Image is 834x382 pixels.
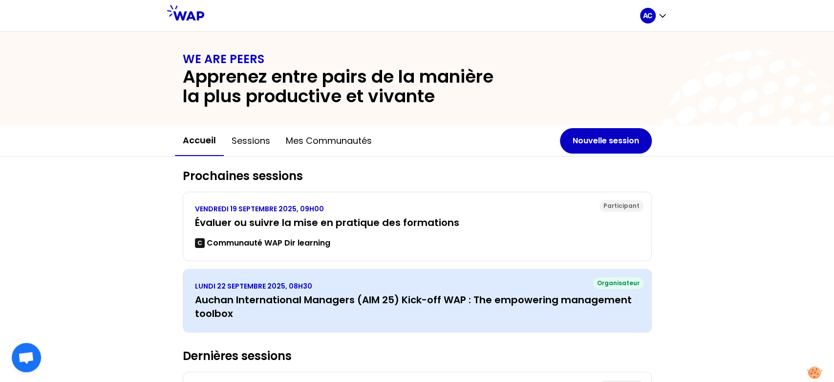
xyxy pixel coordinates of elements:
[278,126,380,156] button: Mes communautés
[643,11,652,21] p: AC
[175,126,224,156] button: Accueil
[599,200,643,212] div: Participant
[195,216,640,229] h3: Évaluer ou suivre la mise en pratique des formations
[197,239,202,247] p: C
[593,277,643,289] div: Organisateur
[640,8,667,23] button: AC
[12,343,41,372] div: Ouvrir le chat
[207,237,330,249] p: Communauté WAP Dir learning
[183,51,652,67] h1: WE ARE PEERS
[195,204,640,214] p: VENDREDI 19 SEPTEMBRE 2025, 09H00
[195,204,640,249] a: VENDREDI 19 SEPTEMBRE 2025, 09H00Évaluer ou suivre la mise en pratique des formationsCCommunauté ...
[195,281,640,291] p: LUNDI 22 SEPTEMBRE 2025, 08H30
[195,281,640,320] a: LUNDI 22 SEPTEMBRE 2025, 08H30Auchan International Managers (AIM 25) Kick-off WAP : The empowerin...
[224,126,278,156] button: Sessions
[183,168,652,184] h2: Prochaines sessions
[183,67,511,106] h2: Apprenez entre pairs de la manière la plus productive et vivante
[183,348,652,364] h2: Dernières sessions
[560,128,652,154] button: Nouvelle session
[195,293,640,320] h3: Auchan International Managers (AIM 25) Kick-off WAP : The empowering management toolbox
